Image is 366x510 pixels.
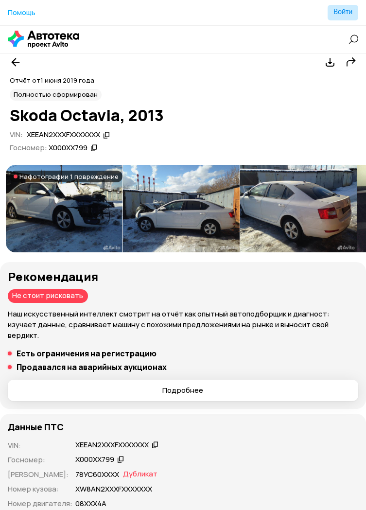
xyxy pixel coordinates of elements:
p: VIN : [8,440,72,451]
p: Номер кузова : [8,484,72,494]
button: Подробнее [8,380,358,401]
a: Помощь [8,8,35,18]
span: Помощь [8,8,35,17]
h5: Есть ограничения на регистрацию [17,349,157,358]
p: Госномер : [8,455,72,465]
span: Дубликат [123,469,157,480]
div: Х000ХХ799 [75,455,114,465]
div: Х000ХХ799 [49,143,87,153]
p: [PERSON_NAME] : [8,469,72,480]
div: Не стоит рисковать [8,289,88,303]
p: 08XXX4A [75,498,106,509]
span: Госномер: [10,142,47,153]
span: Подробнее [162,386,203,395]
div: XEEAN2XXXFXXXXXXX [27,130,100,140]
span: На фотографии 1 повреждение [19,173,119,180]
button: Войти [328,5,358,20]
span: VIN : [10,129,23,140]
span: Войти [333,9,352,16]
h3: Рекомендация [8,270,358,283]
span: Отчёт от 1 июня 2019 года [10,76,94,85]
p: XW8AN2XXXFXXXXXXX [75,484,152,494]
p: 78УС60XXXX [75,469,119,480]
h1: Skoda Octavia, 2013 [10,106,356,124]
h5: Продавался на аварийных аукционах [17,362,167,372]
p: Наш искусственный интеллект смотрит на отчёт как опытный автоподборщик и диагност: изучает данные... [8,309,358,341]
h4: Данные ПТС [8,422,64,432]
p: Номер двигателя : [8,498,72,509]
div: XEEAN2XXXFXXXXXXX [75,440,149,450]
div: Полностью сформирован [10,89,102,101]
